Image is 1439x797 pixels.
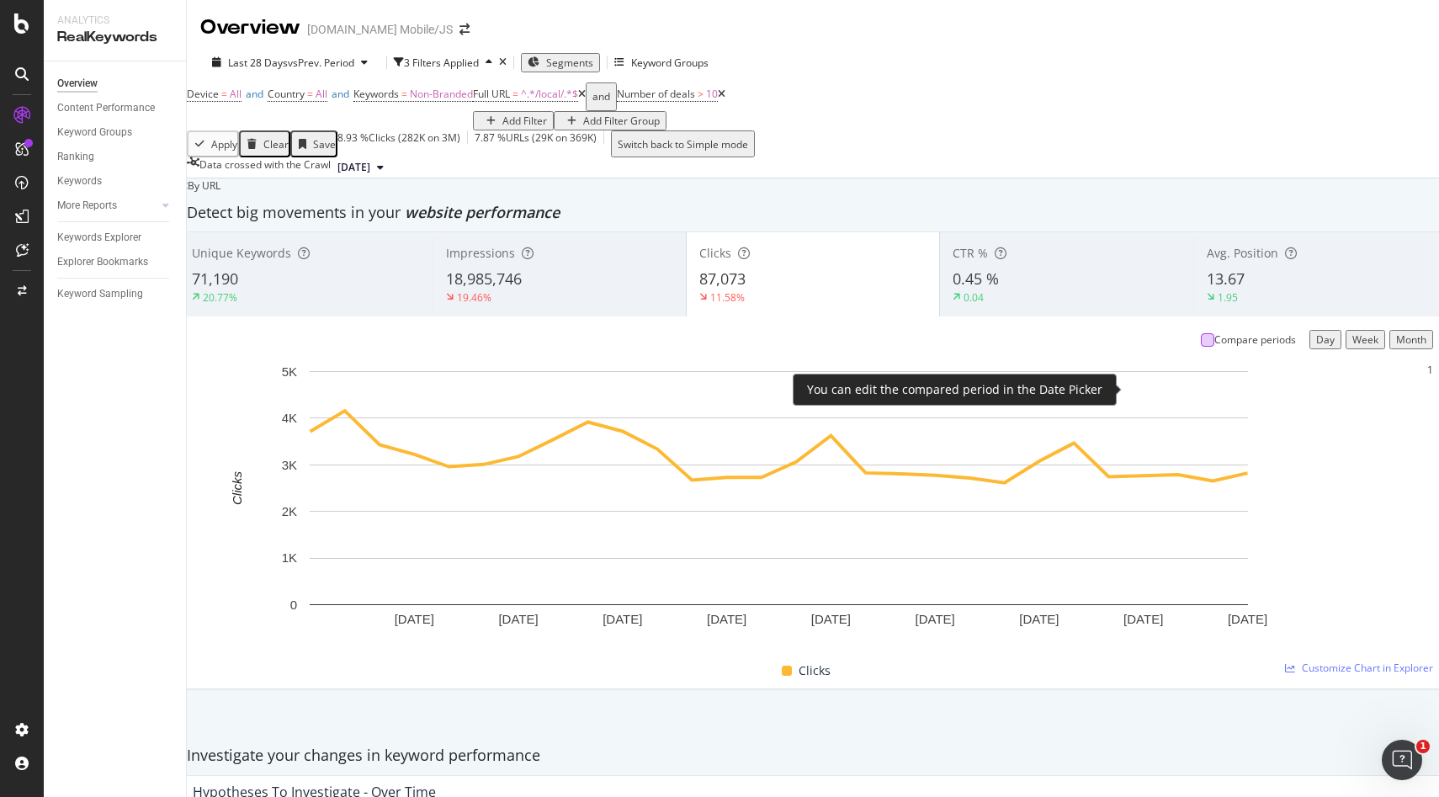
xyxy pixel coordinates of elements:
[699,245,731,261] span: Clicks
[57,75,98,93] div: Overview
[410,87,473,101] span: Non-Branded
[1352,332,1378,347] div: Week
[57,253,174,271] a: Explorer Bookmarks
[57,148,94,166] div: Ranking
[953,268,999,289] span: 0.45 %
[457,290,491,305] div: 19.46%
[502,114,547,128] div: Add Filter
[473,87,510,101] span: Full URL
[200,13,300,42] div: Overview
[230,471,244,505] text: Clicks
[512,87,518,101] span: =
[268,87,305,101] span: Country
[1207,245,1278,261] span: Avg. Position
[57,124,174,141] a: Keyword Groups
[239,130,290,157] button: Clear
[57,13,173,28] div: Analytics
[583,114,660,128] div: Add Filter Group
[404,56,479,70] div: 3 Filters Applied
[353,87,399,101] span: Keywords
[401,87,407,101] span: =
[187,87,219,101] span: Device
[698,87,704,101] span: >
[246,87,263,101] span: and
[228,56,288,70] span: Last 28 Days
[1207,268,1245,289] span: 13.67
[57,124,132,141] div: Keyword Groups
[57,285,174,303] a: Keyword Sampling
[1382,740,1422,780] iframe: Intercom live chat
[498,612,538,626] text: [DATE]
[187,745,1439,767] div: Investigate your changes in keyword performance
[699,268,746,289] span: 87,073
[473,111,554,130] button: Add Filter
[618,137,748,151] div: Switch back to Simple mode
[57,173,102,190] div: Keywords
[307,21,453,38] div: [DOMAIN_NAME] Mobile/JS
[1396,332,1426,347] div: Month
[1214,332,1296,347] div: Compare periods
[395,612,434,626] text: [DATE]
[554,111,666,130] button: Add Filter Group
[499,57,507,67] div: times
[707,612,746,626] text: [DATE]
[1416,740,1430,753] span: 1
[282,412,297,426] text: 4K
[288,56,354,70] span: vs Prev. Period
[631,56,709,70] div: Keyword Groups
[799,661,831,681] span: Clicks
[221,87,227,101] span: =
[290,598,297,612] text: 0
[316,87,327,101] span: All
[614,49,709,76] button: Keyword Groups
[337,130,460,157] div: 8.93 % Clicks ( 282K on 3M )
[57,75,174,93] a: Overview
[964,290,984,305] div: 0.04
[57,285,143,303] div: Keyword Sampling
[1228,612,1267,626] text: [DATE]
[405,202,560,222] span: website performance
[187,202,1439,224] div: Detect big movements in your
[57,229,141,247] div: Keywords Explorer
[282,551,297,566] text: 1K
[916,612,955,626] text: [DATE]
[192,268,238,289] span: 71,190
[521,87,578,101] span: ^.*/local/.*$
[230,87,242,101] span: All
[807,381,1102,398] div: You can edit the compared period in the Date Picker
[193,363,1366,655] svg: A chart.
[446,268,522,289] span: 18,985,746
[57,28,173,47] div: RealKeywords
[1427,363,1433,377] div: 1
[57,148,174,166] a: Ranking
[57,173,174,190] a: Keywords
[459,24,470,35] div: arrow-right-arrow-left
[211,137,237,151] div: Apply
[1218,290,1238,305] div: 1.95
[290,130,337,157] button: Save
[586,82,617,111] button: and
[57,229,174,247] a: Keywords Explorer
[710,290,745,305] div: 11.58%
[282,458,297,472] text: 3K
[1309,330,1341,349] button: Day
[337,160,370,175] span: 2025 Sep. 7th
[617,87,695,101] span: Number of deals
[521,53,600,72] button: Segments
[1346,330,1385,349] button: Week
[706,87,718,101] span: 10
[199,157,331,178] div: Data crossed with the Crawl
[57,197,157,215] a: More Reports
[475,130,597,157] div: 7.87 % URLs ( 29K on 369K )
[57,99,155,117] div: Content Performance
[188,178,220,193] span: By URL
[603,612,642,626] text: [DATE]
[57,197,117,215] div: More Reports
[546,56,593,70] span: Segments
[192,245,291,261] span: Unique Keywords
[263,137,289,151] div: Clear
[1302,661,1433,675] span: Customize Chart in Explorer
[203,290,237,305] div: 20.77%
[1316,332,1335,347] div: Day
